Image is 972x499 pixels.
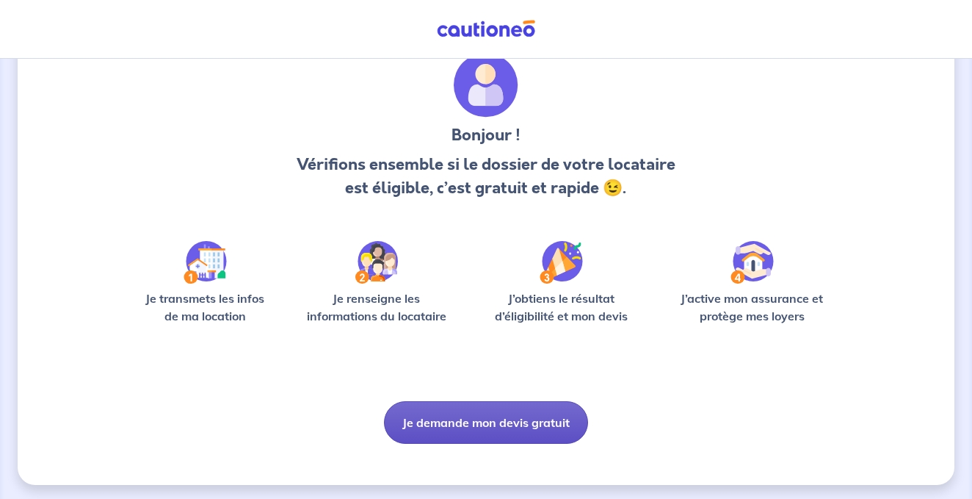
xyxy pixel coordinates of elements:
p: J’obtiens le résultat d’éligibilité et mon devis [479,290,644,325]
img: /static/90a569abe86eec82015bcaae536bd8e6/Step-1.svg [184,241,227,284]
img: Cautioneo [431,20,541,38]
p: J’active mon assurance et protège mes loyers [667,290,837,325]
button: Je demande mon devis gratuit [384,401,588,444]
img: archivate [454,53,518,118]
img: /static/c0a346edaed446bb123850d2d04ad552/Step-2.svg [355,241,398,284]
p: Je transmets les infos de ma location [135,290,275,325]
p: Je renseigne les informations du locataire [298,290,455,325]
h3: Bonjour ! [292,123,679,147]
p: Vérifions ensemble si le dossier de votre locataire est éligible, c’est gratuit et rapide 😉. [292,153,679,200]
img: /static/bfff1cf634d835d9112899e6a3df1a5d/Step-4.svg [730,241,774,284]
img: /static/f3e743aab9439237c3e2196e4328bba9/Step-3.svg [540,241,583,284]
